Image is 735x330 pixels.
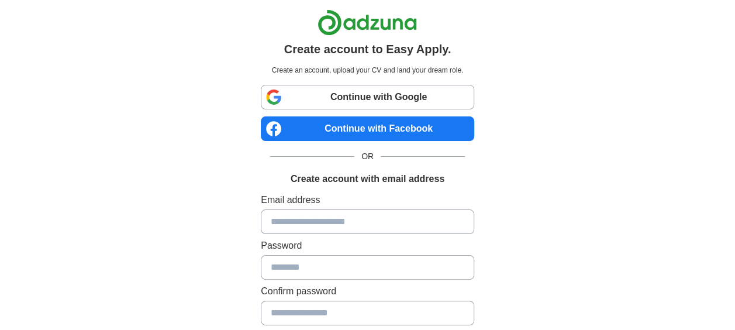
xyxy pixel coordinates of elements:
[318,9,417,36] img: Adzuna logo
[261,85,474,109] a: Continue with Google
[263,65,472,75] p: Create an account, upload your CV and land your dream role.
[261,239,474,253] label: Password
[284,40,451,58] h1: Create account to Easy Apply.
[291,172,444,186] h1: Create account with email address
[261,193,474,207] label: Email address
[354,150,381,163] span: OR
[261,284,474,298] label: Confirm password
[261,116,474,141] a: Continue with Facebook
